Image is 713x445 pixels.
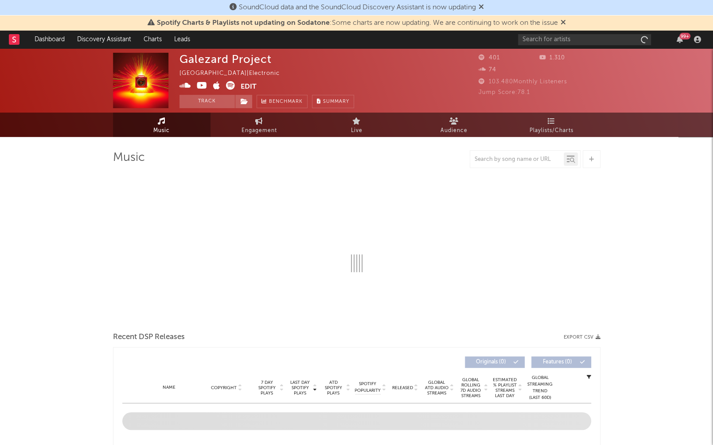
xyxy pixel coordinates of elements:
[210,113,308,137] a: Engagement
[241,81,257,92] button: Edit
[503,113,600,137] a: Playlists/Charts
[168,31,196,48] a: Leads
[493,377,517,398] span: Estimated % Playlist Streams Last Day
[539,55,565,61] span: 1.310
[531,356,591,368] button: Features(0)
[157,20,330,27] span: Spotify Charts & Playlists not updating on Sodatone
[470,156,564,163] input: Search by song name or URL
[323,99,349,104] span: Summary
[564,335,600,340] button: Export CSV
[257,95,308,108] a: Benchmark
[137,31,168,48] a: Charts
[157,20,558,27] span: : Some charts are now updating. We are continuing to work on the issue
[312,95,354,108] button: Summary
[561,20,566,27] span: Dismiss
[679,33,690,39] div: 99 +
[140,384,198,391] div: Name
[479,55,500,61] span: 401
[113,332,185,343] span: Recent DSP Releases
[459,377,483,398] span: Global Rolling 7D Audio Streams
[239,4,476,11] span: SoundCloud data and the SoundCloud Discovery Assistant is now updating
[355,381,381,394] span: Spotify Popularity
[530,125,573,136] span: Playlists/Charts
[28,31,71,48] a: Dashboard
[269,97,303,107] span: Benchmark
[179,95,235,108] button: Track
[71,31,137,48] a: Discovery Assistant
[425,380,449,396] span: Global ATD Audio Streams
[518,34,651,45] input: Search for artists
[179,53,272,66] div: Galezard Project
[405,113,503,137] a: Audience
[677,36,683,43] button: 99+
[479,90,530,95] span: Jump Score: 78.1
[322,380,345,396] span: ATD Spotify Plays
[211,385,237,390] span: Copyright
[479,67,496,73] span: 74
[465,356,525,368] button: Originals(0)
[479,4,484,11] span: Dismiss
[288,380,312,396] span: Last Day Spotify Plays
[153,125,170,136] span: Music
[479,79,567,85] span: 103.480 Monthly Listeners
[242,125,277,136] span: Engagement
[527,375,553,401] div: Global Streaming Trend (Last 60D)
[351,125,362,136] span: Live
[308,113,405,137] a: Live
[537,359,578,365] span: Features ( 0 )
[392,385,413,390] span: Released
[440,125,468,136] span: Audience
[179,68,290,79] div: [GEOGRAPHIC_DATA] | Electronic
[255,380,279,396] span: 7 Day Spotify Plays
[471,359,511,365] span: Originals ( 0 )
[113,113,210,137] a: Music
